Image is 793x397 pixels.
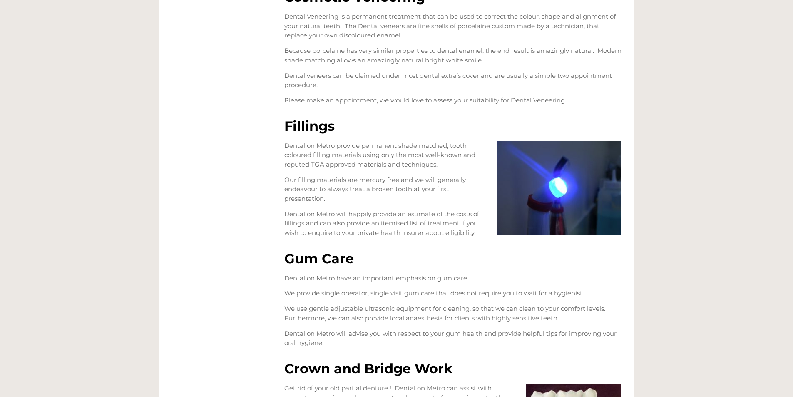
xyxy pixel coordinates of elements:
p: Dental on Metro will advise you with respect to your gum health and provide helpful tips for impr... [284,329,621,348]
h2: Crown and Bridge Work [284,362,621,375]
p: Dental veneers can be claimed under most dental extra’s cover and are usually a simple two appoin... [284,71,621,90]
p: We use gentle adjustable ultrasonic equipment for cleaning, so that we can clean to your comfort ... [284,304,621,323]
p: Because porcelaine has very similar properties to dental enamel, the end result is amazingly natu... [284,46,621,65]
h2: Fillings [284,120,621,133]
p: Our filling materials are mercury free and we will generally endeavour to always treat a broken t... [284,175,621,204]
p: Dental on Metro have an important emphasis on gum care. [284,274,621,283]
p: Please make an appointment, we would love to assess your suitability for Dental Veneering. [284,96,621,105]
p: Dental Veneering is a permanent treatment that can be used to correct the colour, shape and align... [284,12,621,40]
p: We provide single operator, single visit gum care that does not require you to wait for a hygienist. [284,289,621,298]
h2: Gum Care [284,252,621,265]
p: Dental on Metro will happily provide an estimate of the costs of fillings and can also provide an... [284,210,621,238]
p: Dental on Metro provide permanent shade matched, tooth coloured filling materials using only the ... [284,141,621,170]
